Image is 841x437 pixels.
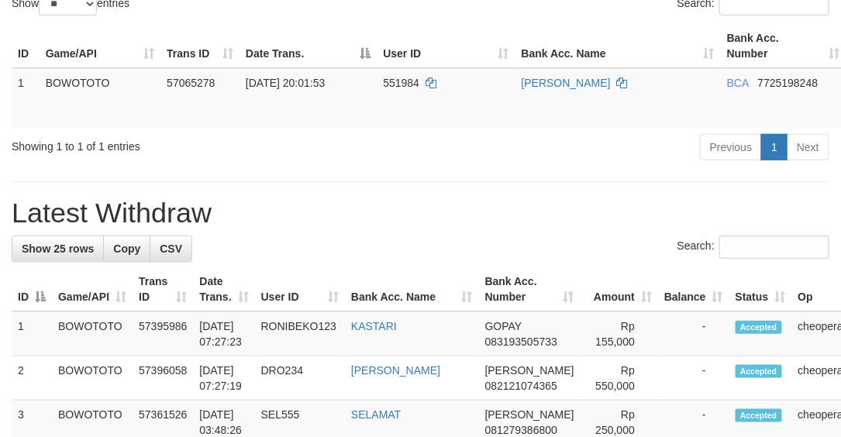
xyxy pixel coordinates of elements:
span: [PERSON_NAME] [485,364,574,377]
span: [PERSON_NAME] [485,408,574,421]
td: - [658,311,729,356]
th: Amount: activate to sort column ascending [581,267,658,311]
th: Balance: activate to sort column ascending [658,267,729,311]
span: Copy 083193505733 to clipboard [485,335,557,348]
span: Accepted [736,365,782,378]
th: Bank Acc. Name: activate to sort column ascending [345,267,479,311]
th: User ID: activate to sort column ascending [377,24,515,68]
span: GOPAY [485,320,522,332]
td: Rp 550,000 [581,356,658,401]
th: Bank Acc. Number: activate to sort column ascending [479,267,581,311]
a: KASTARI [351,320,397,332]
td: Rp 155,000 [581,311,658,356]
span: Copy 7725198248 to clipboard [758,77,819,89]
a: SELAMAT [351,408,401,421]
h1: Latest Withdraw [12,198,829,229]
a: [PERSON_NAME] [351,364,440,377]
a: [PERSON_NAME] [522,77,611,89]
label: Search: [677,236,829,259]
a: 1 [761,134,788,160]
th: Status: activate to sort column ascending [729,267,792,311]
span: Accepted [736,409,782,422]
a: Next [787,134,829,160]
th: Date Trans.: activate to sort column descending [240,24,377,68]
span: BCA [727,77,749,89]
input: Search: [719,236,829,259]
span: Copy 082121074365 to clipboard [485,380,557,392]
a: Previous [700,134,762,160]
th: Bank Acc. Name: activate to sort column ascending [515,24,721,68]
span: Copy 081279386800 to clipboard [485,424,557,436]
span: 551984 [383,77,419,89]
span: Accepted [736,321,782,334]
td: - [658,356,729,401]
